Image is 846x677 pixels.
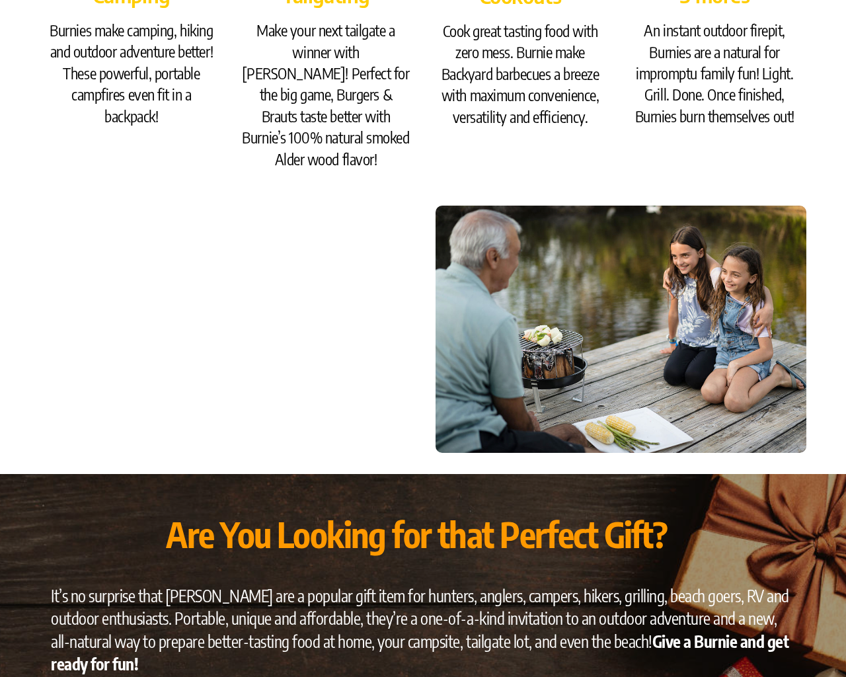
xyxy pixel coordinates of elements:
[51,586,789,674] span: It’s no surprise that [PERSON_NAME] are a popular gift item for hunters, anglers, campers, hikers...
[436,206,806,453] img: burniegrill.com-cookout-large
[166,512,667,556] span: Are You Looking for that Perfect Gift?
[241,20,411,170] h3: Make your next tailgate a winner with [PERSON_NAME]! Perfect for the big game, Burgers & Brauts t...
[629,20,800,127] h3: An instant outdoor firepit, Burnies are a natural for impromptu family fun! Light. Grill. Done. O...
[435,20,605,128] h3: Cook great tasting food with zero mess. Burnie make Backyard barbecues a breeze with maximum conv...
[46,20,217,127] h3: Burnies make camping, hiking and outdoor adventure better! These powerful, portable campfires eve...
